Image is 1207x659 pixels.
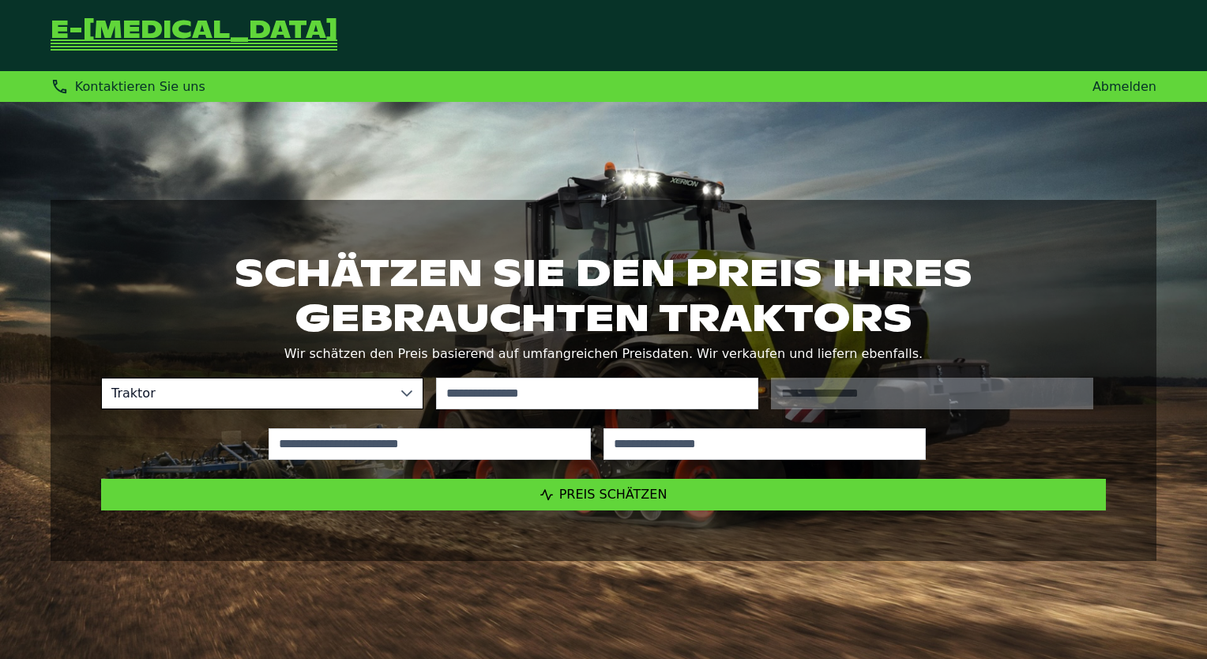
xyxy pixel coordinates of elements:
[101,343,1106,365] p: Wir schätzen den Preis basierend auf umfangreichen Preisdaten. Wir verkaufen und liefern ebenfalls.
[75,79,205,94] span: Kontaktieren Sie uns
[102,378,391,409] span: Traktor
[559,487,667,502] span: Preis schätzen
[101,479,1106,510] button: Preis schätzen
[101,250,1106,339] h1: Schätzen Sie den Preis Ihres gebrauchten Traktors
[51,77,205,96] div: Kontaktieren Sie uns
[51,19,337,52] a: Zurück zur Startseite
[1092,79,1156,94] a: Abmelden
